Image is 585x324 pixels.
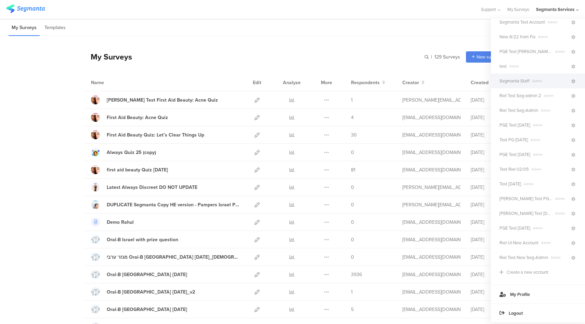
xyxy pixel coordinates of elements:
[351,288,353,296] span: 1
[481,6,496,13] span: Support
[402,79,419,86] span: Creator
[521,181,570,186] span: Admin
[91,148,156,157] a: Always Quiz 25 (copy)
[491,285,585,303] a: My Profile
[107,288,195,296] div: Oral-B Israel Dec 2024_v2
[530,78,570,83] span: Admin
[351,219,354,226] span: 0
[402,236,460,243] div: shai@segmanta.com
[402,149,460,156] div: gillat@segmanta.com
[402,271,460,278] div: eliran@segmanta.com
[402,288,460,296] div: shai@segmanta.com
[351,79,380,86] span: Respondents
[91,305,187,314] a: Oral-B [GEOGRAPHIC_DATA] [DATE]
[530,122,570,128] span: Admin
[91,79,132,86] div: Name
[351,201,354,208] span: 0
[91,130,204,139] a: First Aid Beauty Quiz: Let’s Clear Things Up
[91,287,195,296] a: Oral-B [GEOGRAPHIC_DATA] [DATE]_v2
[471,271,512,278] div: [DATE]
[402,96,460,104] div: riel@segmanta.com
[351,236,354,243] span: 0
[552,196,570,201] span: Admin
[351,306,354,313] span: 5
[402,306,460,313] div: eliran@segmanta.com
[351,271,362,278] span: 3936
[351,79,385,86] button: Respondents
[499,254,548,261] span: Riel Test New Seg-Admin
[91,95,218,104] a: [PERSON_NAME] Test First Aid Beauty: Acne Quiz
[471,79,489,86] span: Created
[477,54,499,60] span: New survey
[471,79,494,86] button: Created
[471,201,512,208] div: [DATE]
[402,219,460,226] div: shai@segmanta.com
[351,184,354,191] span: 0
[107,184,197,191] div: Latest Always Discreet DO NOT UPDATE
[499,34,535,40] span: New 8/22 from Fix
[107,306,187,313] div: Oral-B Israel Dec 2024
[499,151,530,158] span: PGE Test 3.24.25
[471,166,512,173] div: [DATE]
[91,218,134,226] a: Demo Rahul
[107,254,239,261] div: מגזר ערבי Oral-B Israel Dec 2024_Female Version
[402,254,460,261] div: eliran@segmanta.com
[545,20,570,25] span: Admin
[499,225,530,231] span: PGE Test 4.3.24
[499,78,530,84] span: Segmanta Staff
[402,131,460,139] div: eliran@segmanta.com
[471,236,512,243] div: [DATE]
[471,288,512,296] div: [DATE]
[351,131,357,139] span: 30
[507,64,570,69] span: Admin
[282,74,302,91] div: Analyze
[499,48,552,55] span: PGE Test Riel 6.5.24
[351,114,354,121] span: 4
[530,225,570,231] span: Admin
[471,254,512,261] div: [DATE]
[538,240,570,245] span: Admin
[402,184,460,191] div: riel@segmanta.com
[499,122,530,128] span: PGE Test 2.28.24
[91,200,239,209] a: DUPLICATE Segmanta Copy HE version - Pampers Israel Product Recommender
[91,235,178,244] a: Oral-B Israel with prize question
[499,166,529,172] span: Test Riel 02/05
[91,252,239,261] a: מגזר ערבי Oral-B [GEOGRAPHIC_DATA] [DATE]_[DEMOGRAPHIC_DATA] Version
[471,306,512,313] div: [DATE]
[507,269,548,275] div: Create a new account
[41,20,69,36] li: Templates
[471,184,512,191] div: [DATE]
[107,149,156,156] div: Always Quiz 25 (copy)
[107,236,178,243] div: Oral-B Israel with prize question
[530,152,570,157] span: Admin
[402,114,460,121] div: channelle@segmanta.com
[528,137,570,142] span: Admin
[430,53,433,61] span: |
[499,137,528,143] span: Test PG 5.22.24
[107,219,134,226] div: Demo Rahul
[319,74,334,91] div: More
[509,310,523,316] span: Logout
[471,219,512,226] div: [DATE]
[471,114,512,121] div: [DATE]
[91,113,168,122] a: First Aid Beauty: Acne Quiz
[107,201,239,208] div: DUPLICATE Segmanta Copy HE version - Pampers Israel Product Recommender
[499,92,541,99] span: Riel Test Seg-admin 2
[552,49,570,54] span: Admin
[84,51,132,63] div: My Surveys
[499,19,545,25] span: Segmanta Test Account
[552,211,570,216] span: Admin
[91,165,168,174] a: first aid beauty Quiz [DATE]
[250,74,264,91] div: Edit
[107,114,168,121] div: First Aid Beauty: Acne Quiz
[499,195,552,202] span: Riel Test PGE 1.27.25
[107,271,187,278] div: Oral-B Israel Dec 2024
[107,166,168,173] div: first aid beauty Quiz July 25
[6,4,45,13] img: segmanta logo
[91,270,187,279] a: Oral-B [GEOGRAPHIC_DATA] [DATE]
[510,291,530,298] span: My Profile
[529,167,570,172] span: Admin
[499,63,507,69] span: test
[499,181,521,187] span: Test 2/7/24
[471,149,512,156] div: [DATE]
